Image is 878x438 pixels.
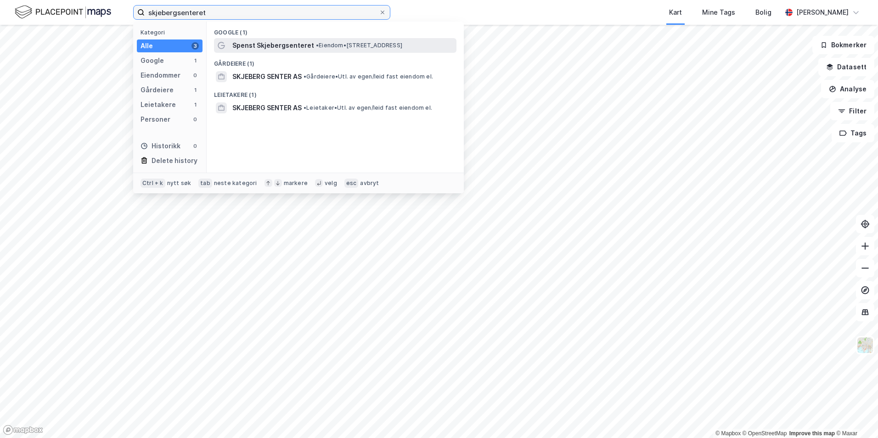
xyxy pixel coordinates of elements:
button: Tags [832,124,874,142]
span: Gårdeiere • Utl. av egen/leid fast eiendom el. [304,73,433,80]
div: Eiendommer [141,70,180,81]
a: Mapbox homepage [3,425,43,435]
input: Søk på adresse, matrikkel, gårdeiere, leietakere eller personer [145,6,379,19]
div: 3 [191,42,199,50]
div: velg [325,180,337,187]
div: Kart [669,7,682,18]
div: 0 [191,72,199,79]
div: Google (1) [207,22,464,38]
div: Gårdeiere (1) [207,53,464,69]
iframe: Chat Widget [832,394,878,438]
span: Spenst Skjebergsenteret [232,40,314,51]
button: Datasett [818,58,874,76]
a: Mapbox [715,430,741,437]
div: avbryt [360,180,379,187]
span: Leietaker • Utl. av egen/leid fast eiendom el. [304,104,432,112]
button: Bokmerker [812,36,874,54]
span: • [304,73,306,80]
div: tab [198,179,212,188]
div: Ctrl + k [141,179,165,188]
div: markere [284,180,308,187]
div: esc [344,179,359,188]
div: 0 [191,116,199,123]
div: Google [141,55,164,66]
span: SKJEBERG SENTER AS [232,102,302,113]
div: Alle [141,40,153,51]
a: Improve this map [789,430,835,437]
div: nytt søk [167,180,191,187]
div: [PERSON_NAME] [796,7,849,18]
img: logo.f888ab2527a4732fd821a326f86c7f29.svg [15,4,111,20]
img: Z [856,337,874,354]
div: Mine Tags [702,7,735,18]
a: OpenStreetMap [743,430,787,437]
div: Leietakere (1) [207,84,464,101]
button: Analyse [821,80,874,98]
div: Historikk [141,140,180,152]
span: SKJEBERG SENTER AS [232,71,302,82]
div: Delete history [152,155,197,166]
button: Filter [830,102,874,120]
div: Kategori [141,29,203,36]
div: 1 [191,86,199,94]
span: • [316,42,319,49]
div: Leietakere [141,99,176,110]
div: 1 [191,57,199,64]
span: Eiendom • [STREET_ADDRESS] [316,42,402,49]
div: Bolig [755,7,771,18]
div: Gårdeiere [141,84,174,95]
div: 1 [191,101,199,108]
span: • [304,104,306,111]
div: Personer [141,114,170,125]
div: neste kategori [214,180,257,187]
div: 0 [191,142,199,150]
